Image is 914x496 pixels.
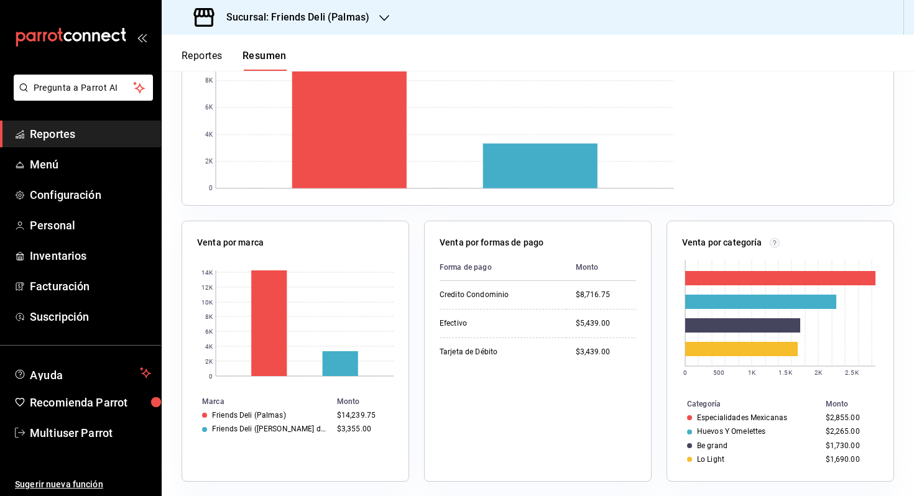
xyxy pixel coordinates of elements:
text: 8K [205,313,213,320]
div: Especialidades Mexicanas [697,413,787,422]
span: Recomienda Parrot [30,394,151,411]
text: 6K [205,104,213,111]
div: $1,690.00 [826,455,874,464]
div: Friends Deli (Palmas) [212,411,286,420]
div: Lo Light [697,455,724,464]
text: 8K [205,78,213,85]
th: Categoría [667,397,821,411]
span: Menú [30,156,151,173]
text: 6K [205,328,213,335]
span: Suscripción [30,308,151,325]
text: 0 [209,185,213,192]
div: $2,855.00 [826,413,874,422]
text: 4K [205,132,213,139]
text: 4K [205,343,213,350]
span: Sugerir nueva función [15,478,151,491]
div: $2,265.00 [826,427,874,436]
th: Monto [332,395,409,408]
span: Reportes [30,126,151,142]
text: 2.5K [845,369,859,376]
span: Configuración [30,186,151,203]
p: Venta por formas de pago [440,236,543,249]
text: 1K [748,369,756,376]
p: Venta por marca [197,236,264,249]
div: Be grand [697,441,727,450]
span: Multiuser Parrot [30,425,151,441]
div: $5,439.00 [576,318,636,329]
th: Monto [566,254,636,281]
p: Venta por categoría [682,236,762,249]
text: 1.5K [778,369,792,376]
h3: Sucursal: Friends Deli (Palmas) [216,10,369,25]
th: Monto [821,397,893,411]
button: open_drawer_menu [137,32,147,42]
div: $8,716.75 [576,290,636,300]
button: Pregunta a Parrot AI [14,75,153,101]
span: Personal [30,217,151,234]
span: Ayuda [30,365,135,380]
div: $14,239.75 [337,411,389,420]
button: Reportes [182,50,223,71]
span: Pregunta a Parrot AI [34,81,134,94]
div: Friends Deli ([PERSON_NAME] de [GEOGRAPHIC_DATA]) [212,425,327,433]
div: $3,439.00 [576,347,636,357]
div: Efectivo [440,318,556,329]
div: $3,355.00 [337,425,389,433]
text: 500 [713,369,724,376]
button: Resumen [242,50,287,71]
a: Pregunta a Parrot AI [9,90,153,103]
th: Forma de pago [440,254,566,281]
text: 0 [209,373,213,380]
div: Credito Condominio [440,290,556,300]
div: navigation tabs [182,50,287,71]
text: 2K [205,358,213,365]
text: 12K [201,284,213,291]
div: Huevos Y Omelettes [697,427,765,436]
text: 0 [683,369,687,376]
text: 10K [201,299,213,306]
div: Tarjeta de Débito [440,347,556,357]
text: 14K [201,269,213,276]
th: Marca [182,395,332,408]
span: Inventarios [30,247,151,264]
text: 2K [205,158,213,165]
div: $1,730.00 [826,441,874,450]
span: Facturación [30,278,151,295]
text: 2K [815,369,823,376]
